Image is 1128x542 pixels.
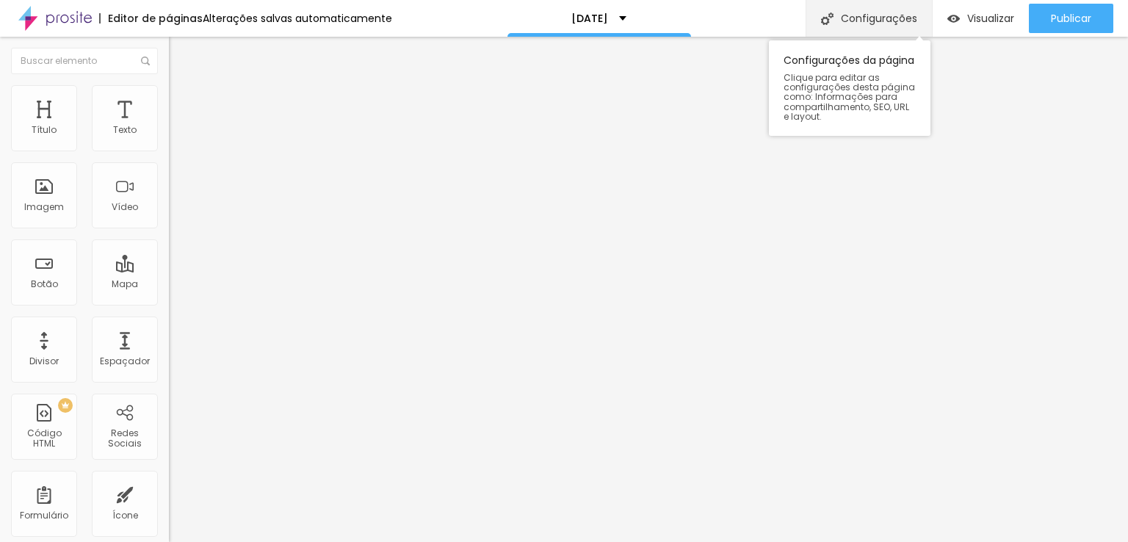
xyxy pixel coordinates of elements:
img: Icone [141,57,150,65]
div: Configurações da página [769,40,930,136]
div: Espaçador [100,356,150,366]
button: Publicar [1029,4,1113,33]
div: Editor de páginas [99,13,203,24]
div: Formulário [20,510,68,521]
div: Vídeo [112,202,138,212]
img: view-1.svg [947,12,960,25]
div: Texto [113,125,137,135]
img: Icone [821,12,834,25]
iframe: Editor [169,37,1128,542]
div: Ícone [112,510,138,521]
span: Publicar [1051,12,1091,24]
p: [DATE] [571,13,608,24]
span: Visualizar [967,12,1014,24]
div: Mapa [112,279,138,289]
span: Clique para editar as configurações desta página como: Informações para compartilhamento, SEO, UR... [784,73,916,121]
div: Divisor [29,356,59,366]
button: Visualizar [933,4,1029,33]
div: Redes Sociais [95,428,153,449]
div: Botão [31,279,58,289]
input: Buscar elemento [11,48,158,74]
div: Código HTML [15,428,73,449]
div: Imagem [24,202,64,212]
div: Título [32,125,57,135]
div: Alterações salvas automaticamente [203,13,392,24]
